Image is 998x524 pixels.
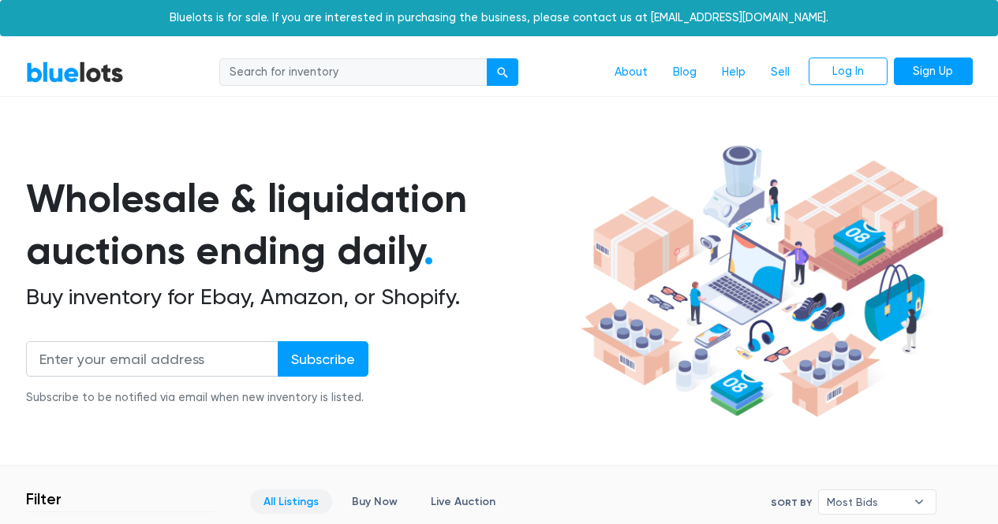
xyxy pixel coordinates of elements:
a: All Listings [250,489,332,514]
span: Most Bids [827,490,906,514]
input: Search for inventory [219,58,488,87]
a: Blog [660,58,709,87]
img: hero-ee84e7d0318cb26816c560f6b4441b76977f77a177738b4e94f68c95b2b83dbb.png [575,138,949,425]
input: Subscribe [278,341,368,377]
h3: Filter [26,489,62,508]
b: ▾ [903,490,936,514]
a: Help [709,58,758,87]
a: Sell [758,58,802,87]
input: Enter your email address [26,341,278,377]
a: About [602,58,660,87]
div: Subscribe to be notified via email when new inventory is listed. [26,389,368,407]
h2: Buy inventory for Ebay, Amazon, or Shopify. [26,284,575,310]
a: Sign Up [894,58,973,86]
a: Live Auction [417,489,509,514]
a: Buy Now [338,489,411,514]
h1: Wholesale & liquidation auctions ending daily [26,173,575,277]
label: Sort By [771,496,812,510]
a: Log In [809,58,888,86]
span: . [424,227,434,274]
a: BlueLots [26,61,124,84]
